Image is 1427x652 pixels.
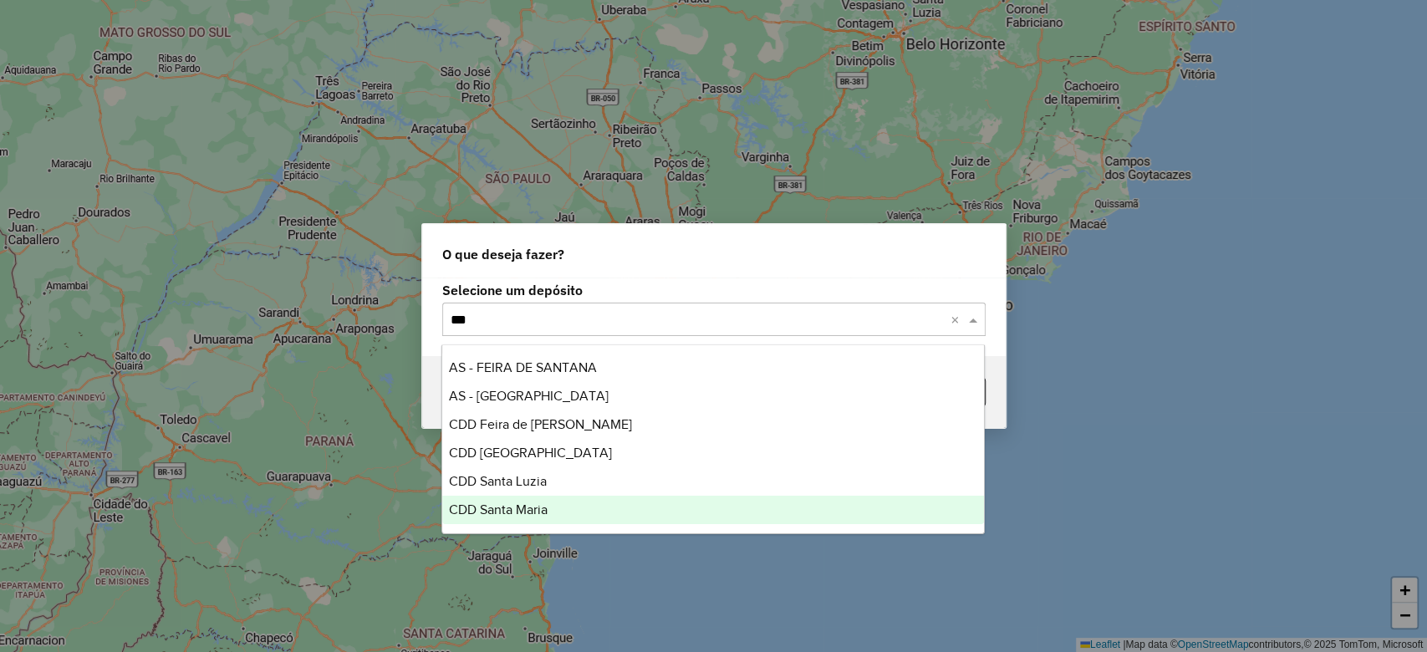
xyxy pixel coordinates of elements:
label: Selecione um depósito [442,280,986,300]
span: CDD Feira de [PERSON_NAME] [449,417,632,431]
span: AS - [GEOGRAPHIC_DATA] [449,389,609,403]
span: Clear all [950,309,965,329]
ng-dropdown-panel: Options list [441,344,985,534]
span: CDD Santa Luzia [449,474,547,488]
span: CDD Santa Maria [449,502,548,517]
span: O que deseja fazer? [442,244,564,264]
span: CDD [GEOGRAPHIC_DATA] [449,446,612,460]
span: AS - FEIRA DE SANTANA [449,360,597,374]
